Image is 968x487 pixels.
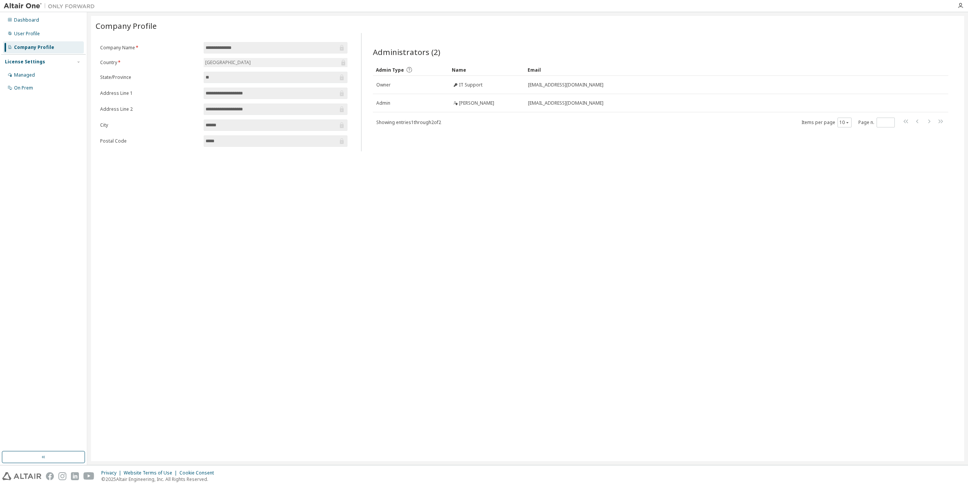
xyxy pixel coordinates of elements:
div: On Prem [14,85,33,91]
span: IT Support [459,82,482,88]
label: Postal Code [100,138,199,144]
span: Page n. [858,118,895,127]
div: Managed [14,72,35,78]
span: Showing entries 1 through 2 of 2 [376,119,441,126]
span: [PERSON_NAME] [459,100,494,106]
span: [EMAIL_ADDRESS][DOMAIN_NAME] [528,100,603,106]
span: Admin [376,100,390,106]
span: Items per page [801,118,852,127]
img: youtube.svg [83,472,94,480]
span: Admin Type [376,67,404,73]
div: [GEOGRAPHIC_DATA] [204,58,347,67]
div: Email [528,64,927,76]
p: © 2025 Altair Engineering, Inc. All Rights Reserved. [101,476,218,482]
label: State/Province [100,74,199,80]
span: [EMAIL_ADDRESS][DOMAIN_NAME] [528,82,603,88]
label: City [100,122,199,128]
div: Company Profile [14,44,54,50]
div: User Profile [14,31,40,37]
label: Address Line 1 [100,90,199,96]
div: Privacy [101,470,124,476]
img: facebook.svg [46,472,54,480]
div: [GEOGRAPHIC_DATA] [204,58,252,67]
span: Company Profile [96,20,157,31]
div: Dashboard [14,17,39,23]
img: linkedin.svg [71,472,79,480]
div: Name [452,64,522,76]
div: Website Terms of Use [124,470,179,476]
label: Company Name [100,45,199,51]
img: altair_logo.svg [2,472,41,480]
div: License Settings [5,59,45,65]
img: Altair One [4,2,99,10]
button: 10 [839,119,850,126]
div: Cookie Consent [179,470,218,476]
label: Country [100,60,199,66]
img: instagram.svg [58,472,66,480]
span: Owner [376,82,391,88]
span: Administrators (2) [373,47,440,57]
label: Address Line 2 [100,106,199,112]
